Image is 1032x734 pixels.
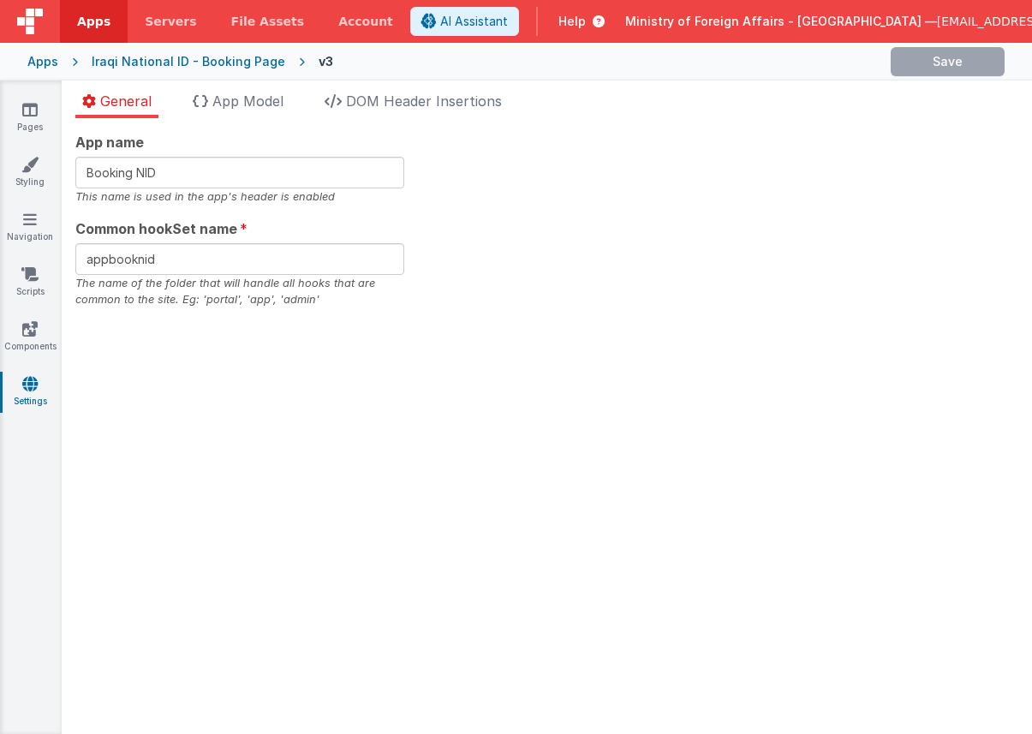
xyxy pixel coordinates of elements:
[212,92,283,110] span: App Model
[75,275,404,307] div: The name of the folder that will handle all hooks that are common to the site. Eg: 'portal', 'app...
[231,13,305,30] span: File Assets
[558,13,586,30] span: Help
[27,53,58,70] div: Apps
[75,218,237,239] span: Common hookSet name
[145,13,196,30] span: Servers
[440,13,508,30] span: AI Assistant
[100,92,152,110] span: General
[410,7,519,36] button: AI Assistant
[891,47,1005,76] button: Save
[75,132,144,152] span: App name
[77,13,110,30] span: Apps
[75,188,404,205] div: This name is used in the app's header is enabled
[346,92,502,110] span: DOM Header Insertions
[319,53,340,70] div: v3
[92,53,285,70] div: Iraqi National ID - Booking Page
[625,13,937,30] span: Ministry of Foreign Affairs - [GEOGRAPHIC_DATA] —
